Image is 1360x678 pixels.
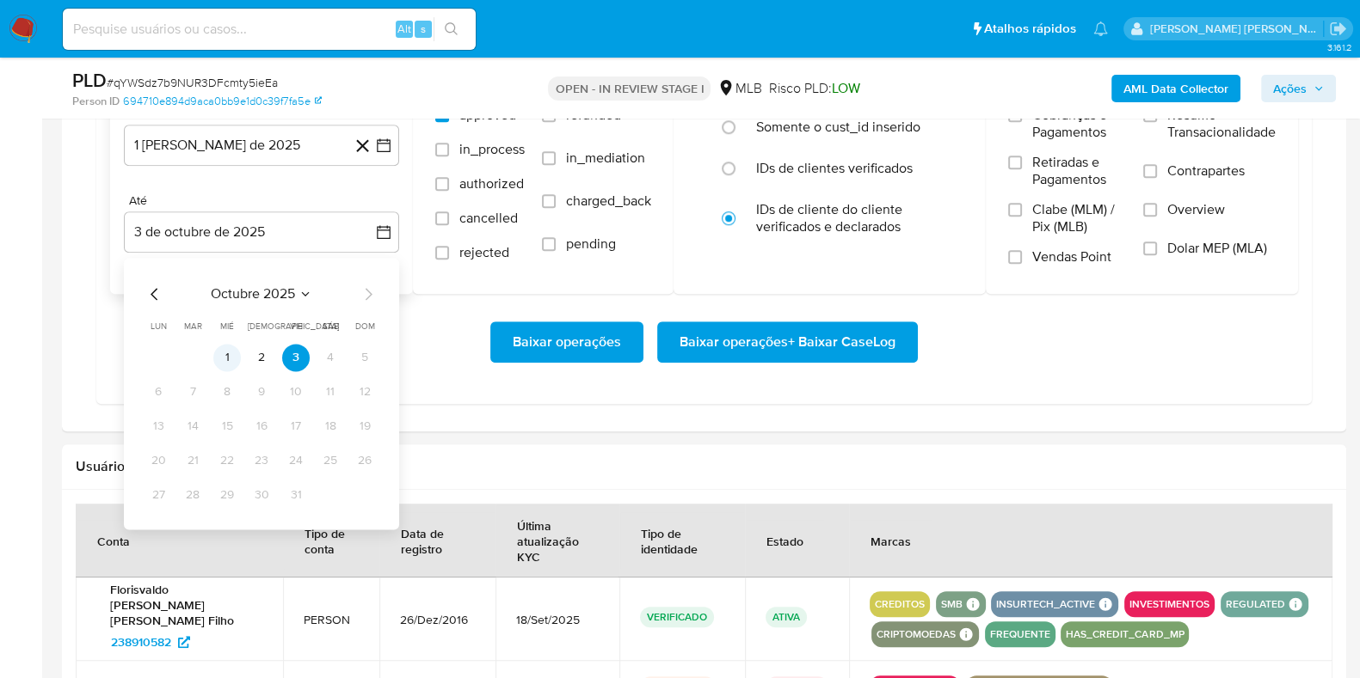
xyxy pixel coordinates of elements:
span: 3.161.2 [1326,40,1351,54]
span: LOW [831,78,859,98]
span: Risco PLD: [768,79,859,98]
a: 694710e894d9aca0bb9e1d0c39f7fa5e [123,94,322,109]
span: # qYWSdz7b9NUR3DFcmty5ieEa [107,74,278,91]
button: search-icon [434,17,469,41]
p: OPEN - IN REVIEW STAGE I [548,76,711,101]
span: Alt [397,21,411,37]
b: Person ID [72,94,120,109]
button: Ações [1261,75,1336,102]
p: danilo.toledo@mercadolivre.com [1150,21,1324,37]
span: s [421,21,426,37]
b: PLD [72,66,107,94]
span: Ações [1273,75,1307,102]
button: AML Data Collector [1111,75,1240,102]
a: Sair [1329,20,1347,38]
span: Atalhos rápidos [984,20,1076,38]
a: Notificações [1093,21,1108,36]
input: Pesquise usuários ou casos... [63,18,476,40]
div: MLB [717,79,761,98]
h2: Usuários Associados [76,458,1332,475]
b: AML Data Collector [1123,75,1228,102]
